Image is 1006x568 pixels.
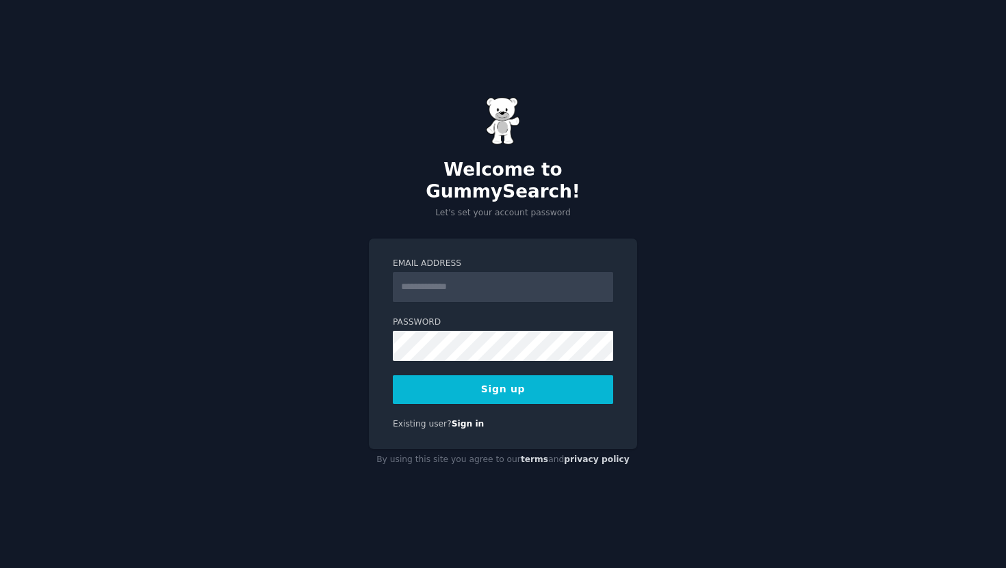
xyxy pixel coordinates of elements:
a: privacy policy [564,455,630,464]
label: Password [393,316,613,329]
a: terms [521,455,548,464]
h2: Welcome to GummySearch! [369,159,637,202]
a: Sign in [452,419,485,429]
div: By using this site you agree to our and [369,449,637,471]
button: Sign up [393,375,613,404]
p: Let's set your account password [369,207,637,219]
span: Existing user? [393,419,452,429]
img: Gummy Bear [486,97,520,145]
label: Email Address [393,258,613,270]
